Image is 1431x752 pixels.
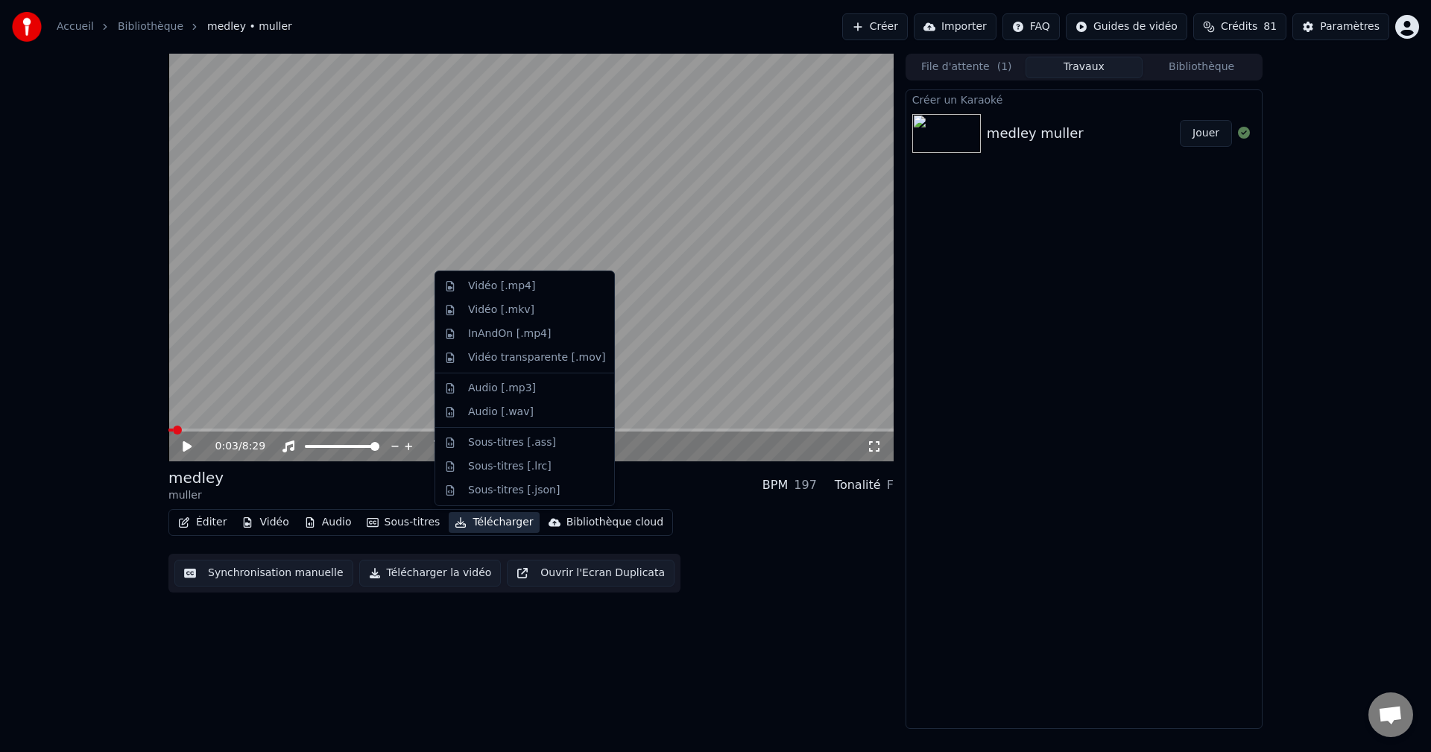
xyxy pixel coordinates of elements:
[566,515,663,530] div: Bibliothèque cloud
[1263,19,1277,34] span: 81
[298,512,358,533] button: Audio
[794,476,817,494] div: 197
[12,12,42,42] img: youka
[762,476,788,494] div: BPM
[987,123,1084,144] div: medley muller
[174,560,353,587] button: Synchronisation manuelle
[361,512,446,533] button: Sous-titres
[1193,13,1286,40] button: Crédits81
[468,303,534,317] div: Vidéo [.mkv]
[468,381,536,396] div: Audio [.mp3]
[207,19,292,34] span: medley • muller
[1002,13,1060,40] button: FAQ
[468,350,605,365] div: Vidéo transparente [.mov]
[914,13,996,40] button: Importer
[1221,19,1257,34] span: Crédits
[997,60,1012,75] span: ( 1 )
[1066,13,1187,40] button: Guides de vidéo
[906,90,1262,108] div: Créer un Karaoké
[57,19,292,34] nav: breadcrumb
[1143,57,1260,78] button: Bibliothèque
[507,560,675,587] button: Ouvrir l'Ecran Duplicata
[468,483,560,498] div: Sous-titres [.json]
[172,512,233,533] button: Éditer
[468,435,556,450] div: Sous-titres [.ass]
[242,439,265,454] span: 8:29
[1320,19,1380,34] div: Paramètres
[118,19,183,34] a: Bibliothèque
[835,476,881,494] div: Tonalité
[359,560,502,587] button: Télécharger la vidéo
[57,19,94,34] a: Accueil
[449,512,539,533] button: Télécharger
[1292,13,1389,40] button: Paramètres
[168,488,224,503] div: muller
[236,512,294,533] button: Vidéo
[215,439,251,454] div: /
[887,476,894,494] div: F
[908,57,1026,78] button: File d'attente
[468,279,535,294] div: Vidéo [.mp4]
[1026,57,1143,78] button: Travaux
[1368,692,1413,737] a: Ouvrir le chat
[468,326,552,341] div: InAndOn [.mp4]
[168,467,224,488] div: medley
[468,405,534,420] div: Audio [.wav]
[842,13,908,40] button: Créer
[1180,120,1232,147] button: Jouer
[468,459,552,474] div: Sous-titres [.lrc]
[215,439,238,454] span: 0:03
